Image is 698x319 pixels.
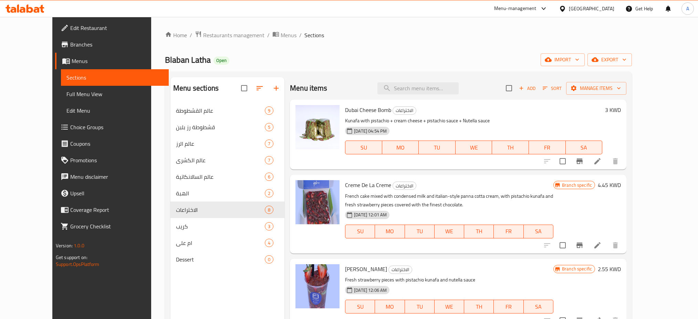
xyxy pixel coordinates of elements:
[405,300,435,313] button: TU
[56,241,73,250] span: Version:
[393,106,416,114] span: الاختراعات
[408,302,432,312] span: TU
[176,189,265,197] div: الهبة
[170,202,284,218] div: الاختراعات8
[543,84,562,92] span: Sort
[299,31,302,39] li: /
[566,141,603,154] button: SA
[176,106,265,115] div: عالم القشطوطة
[265,256,273,263] span: 0
[265,140,273,148] div: items
[66,90,164,98] span: Full Menu View
[559,182,595,188] span: Branch specific
[55,119,169,135] a: Choice Groups
[176,173,265,181] span: عالم السالانكاتية
[345,105,391,115] span: Dubai Cheese Bomb
[555,154,570,168] span: Select to update
[408,226,432,236] span: TU
[265,173,273,181] div: items
[170,135,284,152] div: عالم الرز7
[55,168,169,185] a: Menu disclaimer
[170,168,284,185] div: عالم السالانكاتية6
[529,141,566,154] button: FR
[265,141,273,147] span: 7
[265,190,273,197] span: 2
[464,300,494,313] button: TH
[55,53,169,69] a: Menus
[70,156,164,164] span: Promotions
[268,80,284,96] button: Add section
[176,239,265,247] span: ام علي
[437,226,461,236] span: WE
[607,153,624,169] button: delete
[345,300,375,313] button: SU
[265,222,273,230] div: items
[686,5,689,12] span: A
[70,189,164,197] span: Upsell
[170,235,284,251] div: ام علي4
[516,83,538,94] button: Add
[419,141,456,154] button: TU
[494,4,536,13] div: Menu-management
[345,264,387,274] span: [PERSON_NAME]
[265,239,273,247] div: items
[593,55,626,64] span: export
[497,302,521,312] span: FR
[55,152,169,168] a: Promotions
[55,36,169,53] a: Branches
[176,222,265,230] span: كريب
[518,84,536,92] span: Add
[165,31,632,40] nav: breadcrumb
[421,143,453,153] span: TU
[295,180,340,224] img: Creme De La Creme
[265,207,273,213] span: 8
[345,180,391,190] span: Creme De La Creme
[170,251,284,268] div: Dessert0
[345,116,602,125] p: Kunafa with pistachio + cream cheese + pistachio sauce + Nutella sauce
[351,287,389,294] span: [DATE] 12:06 AM
[265,106,273,115] div: items
[375,225,405,238] button: MO
[566,82,626,95] button: Manage items
[435,300,464,313] button: WE
[66,106,164,115] span: Edit Menu
[598,180,621,190] h6: 4.45 KWD
[467,226,491,236] span: TH
[569,143,600,153] span: SA
[569,5,614,12] div: [GEOGRAPHIC_DATA]
[593,241,602,249] a: Edit menu item
[497,226,521,236] span: FR
[435,225,464,238] button: WE
[351,212,389,218] span: [DATE] 12:01 AM
[170,218,284,235] div: كريب3
[176,156,265,164] div: عالم الكشري
[237,81,251,95] span: Select all sections
[203,31,264,39] span: Restaurants management
[70,140,164,148] span: Coupons
[393,106,416,115] div: الاختراعات
[170,119,284,135] div: قشطوطة رز بلبن5
[378,302,402,312] span: MO
[587,53,632,66] button: export
[190,31,192,39] li: /
[345,276,553,284] p: Fresh strawberry pieces with pistachio kunafa and nutella sauce
[55,185,169,202] a: Upsell
[494,300,523,313] button: FR
[348,226,372,236] span: SU
[56,253,87,262] span: Get support on:
[605,105,621,115] h6: 3 KWD
[55,20,169,36] a: Edit Restaurant
[265,174,273,180] span: 6
[290,83,327,93] h2: Menu items
[348,143,379,153] span: SU
[467,302,491,312] span: TH
[213,58,229,63] span: Open
[170,185,284,202] div: الهبة2
[382,141,419,154] button: MO
[492,141,529,154] button: TH
[61,86,169,102] a: Full Menu View
[265,124,273,131] span: 5
[437,302,461,312] span: WE
[571,237,588,254] button: Branch-specific-item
